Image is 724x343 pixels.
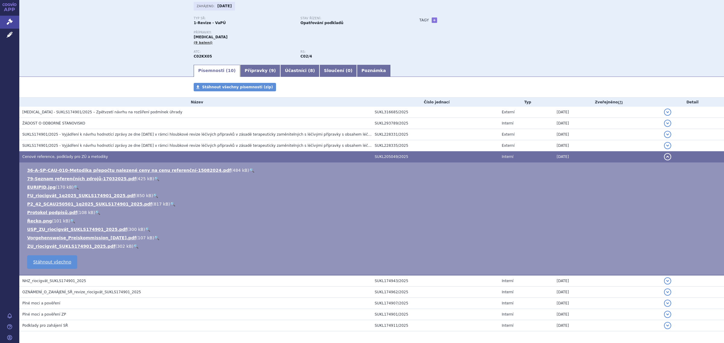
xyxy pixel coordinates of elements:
button: detail [664,277,671,285]
a: Řecko.png [27,219,52,223]
td: [DATE] [554,287,661,298]
strong: riocigvát [300,54,312,58]
a: 🔍 [95,210,100,215]
td: SUKL174962/2025 [372,287,499,298]
p: Typ SŘ: [194,17,294,20]
span: [MEDICAL_DATA] [194,35,227,39]
span: 0 [348,68,351,73]
th: Číslo jednací [372,98,499,107]
span: 10 [228,68,233,73]
span: OZNÁMENÍ_O_ZAHÁJENÍ_SŘ_revize_riocigvát_SUKLS174901_2025 [22,290,141,294]
span: 108 kB [79,210,94,215]
button: detail [664,131,671,138]
span: Interní [502,312,513,316]
li: ( ) [27,235,718,241]
span: Interní [502,301,513,305]
th: Typ [499,98,554,107]
strong: RIOCIGUÁT [194,54,212,58]
span: 302 kB [117,244,132,249]
td: [DATE] [554,129,661,140]
button: detail [664,109,671,116]
a: + [432,17,437,23]
strong: Opatřování podkladů [300,21,343,25]
a: ZU_riocigvát_SUKLS174901_2025.pdf [27,244,115,249]
a: 🔍 [153,193,158,198]
th: Detail [661,98,724,107]
td: SUKL228335/2025 [372,140,499,151]
span: 300 kB [129,227,144,232]
li: ( ) [27,243,718,249]
button: detail [664,120,671,127]
td: SUKL205049/2025 [372,151,499,162]
a: Poznámka [357,65,390,77]
a: 🔍 [249,168,254,173]
a: Protokol podpisů.pdf [27,210,77,215]
a: Stáhnout všechny písemnosti (zip) [194,83,276,91]
span: SUKLS174901/2025 - Vyjádření k návrhu hodnotící zprávy ze dne 9.5.2025 v rámci hloubkové revize l... [22,143,410,148]
span: Plné moci a pověření [22,301,60,305]
li: ( ) [27,226,718,232]
span: 107 kB [138,235,153,240]
span: 484 kB [233,168,247,173]
span: Externí [502,143,514,148]
li: ( ) [27,201,718,207]
td: [DATE] [554,107,661,118]
td: [DATE] [554,140,661,151]
span: Externí [502,110,514,114]
li: ( ) [27,167,718,173]
a: 🔍 [133,244,138,249]
a: Vorgehensweise_Preiskommission_[DATE].pdf [27,235,136,240]
td: [DATE] [554,151,661,162]
th: Zveřejněno [554,98,661,107]
button: detail [664,322,671,329]
span: 170 kB [57,185,72,190]
a: Stáhnout všechno [27,255,77,269]
span: Adempas - SUKLS174901/2025 – Zpětvzetí návrhu na rozšíření podmínek úhrady [22,110,182,114]
span: Interní [502,121,513,125]
p: RS: [300,50,401,54]
a: 79-Seznam referenčních zdrojů-17032025.pdf [27,176,136,181]
p: Stav řízení: [300,17,401,20]
span: 101 kB [54,219,68,223]
li: ( ) [27,193,718,199]
button: detail [664,288,671,296]
span: 817 kB [154,202,168,206]
td: SUKL174943/2025 [372,275,499,287]
span: ŽÁDOST O ODBORNÉ STANOVISKO [22,121,85,125]
span: 8 [310,68,313,73]
a: Přípravky (9) [240,65,280,77]
span: 9 [271,68,274,73]
a: FU_riocigvát_1q2025_SUKLS174901_2025.pdf [27,193,135,198]
a: P2_42_SCAU250501_1q2025_SUKLS174901_2025.pdf [27,202,152,206]
span: Stáhnout všechny písemnosti (zip) [202,85,273,89]
span: Externí [502,132,514,137]
li: ( ) [27,184,718,190]
a: 🔍 [154,176,159,181]
span: Interní [502,155,513,159]
a: 🔍 [170,202,175,206]
span: Podklady pro zahájení SŘ [22,323,68,328]
a: 🔍 [74,185,79,190]
p: Přípravky: [194,31,407,34]
td: [DATE] [554,309,661,320]
h3: Tagy [419,17,429,24]
td: SUKL228331/2025 [372,129,499,140]
td: [DATE] [554,275,661,287]
td: SUKL293789/2025 [372,118,499,129]
span: Interní [502,279,513,283]
button: detail [664,153,671,160]
td: SUKL174911/2025 [372,320,499,331]
span: Plné moci a pověření ZP [22,312,66,316]
td: [DATE] [554,118,661,129]
a: Písemnosti (10) [194,65,240,77]
li: ( ) [27,176,718,182]
span: Zahájeno: [197,4,216,8]
button: detail [664,311,671,318]
li: ( ) [27,218,718,224]
td: SUKL174901/2025 [372,309,499,320]
a: USP_ZU_riocigvát_SUKLS174901_2025.pdf [27,227,127,232]
span: Interní [502,290,513,294]
td: SUKL174907/2025 [372,298,499,309]
strong: 1-Revize - VaPÚ [194,21,226,25]
td: [DATE] [554,320,661,331]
